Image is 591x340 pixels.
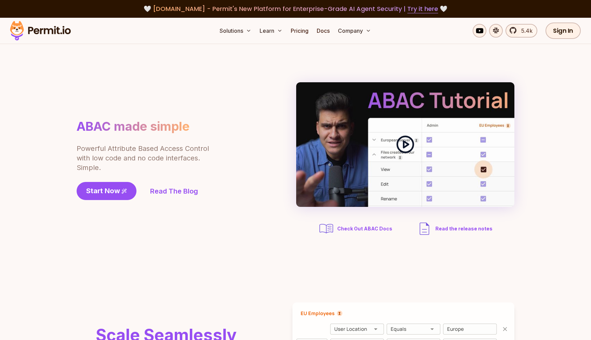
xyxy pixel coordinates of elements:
[416,221,492,237] a: Read the release notes
[217,24,254,38] button: Solutions
[86,186,120,196] span: Start Now
[288,24,311,38] a: Pricing
[407,4,438,13] a: Try it here
[505,24,537,38] a: 5.4k
[435,225,492,232] span: Read the release notes
[77,182,136,200] a: Start Now
[7,19,74,42] img: Permit logo
[314,24,332,38] a: Docs
[77,144,210,172] p: Powerful Attribute Based Access Control with low code and no code interfaces. Simple.
[318,221,334,237] img: abac docs
[16,4,575,14] div: 🤍 🤍
[257,24,285,38] button: Learn
[153,4,438,13] span: [DOMAIN_NAME] - Permit's New Platform for Enterprise-Grade AI Agent Security |
[77,119,189,134] h1: ABAC made simple
[318,221,394,237] a: Check Out ABAC Docs
[150,186,198,196] a: Read The Blog
[546,23,581,39] a: Sign In
[416,221,433,237] img: description
[335,24,374,38] button: Company
[517,27,533,35] span: 5.4k
[337,225,392,232] span: Check Out ABAC Docs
